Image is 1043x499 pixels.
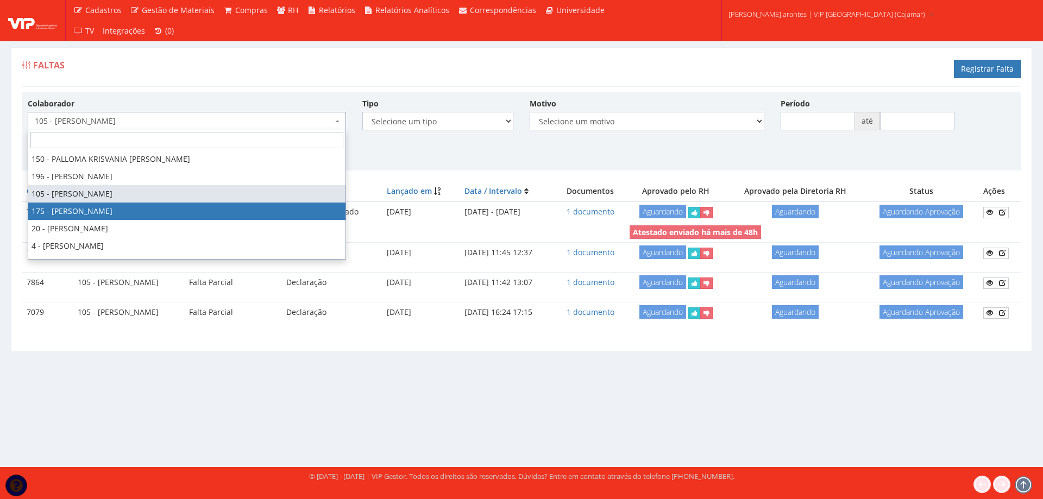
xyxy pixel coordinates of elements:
td: [DATE] 11:45 12:37 [460,243,555,263]
span: Compras [235,5,268,15]
a: 1 documento [567,247,614,257]
td: [DATE] 11:42 13:07 [460,273,555,293]
span: Aguardando [639,245,686,259]
th: Status [864,181,979,201]
span: Aguardando [639,205,686,218]
li: 168 - [PERSON_NAME] [28,255,345,272]
span: (0) [165,26,174,36]
label: Período [781,98,810,109]
a: Registrar Falta [954,60,1021,78]
td: [DATE] [382,302,460,323]
a: 1 documento [567,206,614,217]
th: Ações [979,181,1021,201]
a: Integrações [98,21,149,41]
a: 1 documento [567,277,614,287]
span: Cadastros [85,5,122,15]
th: Aprovado pelo RH [625,181,726,201]
a: TV [69,21,98,41]
li: 105 - [PERSON_NAME] [28,185,345,203]
td: 105 - [PERSON_NAME] [73,273,185,293]
td: 7864 [22,273,73,293]
td: 7930 [22,243,73,263]
span: Aguardando [639,275,686,289]
th: Documentos [555,181,625,201]
span: Relatórios Analíticos [375,5,449,15]
td: Falta Parcial [185,302,282,323]
span: 105 - PATRICIA SILVA OLIVEIRA [28,112,346,130]
span: Universidade [556,5,605,15]
span: 105 - PATRICIA SILVA OLIVEIRA [35,116,332,127]
td: [DATE] [382,273,460,293]
span: Aguardando Aprovação [879,245,963,259]
span: Aguardando [772,305,819,319]
td: Declaração [282,273,382,293]
label: Colaborador [28,98,74,109]
span: Aguardando Aprovação [879,305,963,319]
span: Aguardando Aprovação [879,275,963,289]
span: Correspondências [470,5,536,15]
td: 7976 [22,201,73,223]
span: Gestão de Materiais [142,5,215,15]
span: Aguardando [772,275,819,289]
span: Integrações [103,26,145,36]
li: 4 - [PERSON_NAME] [28,237,345,255]
span: Aguardando [772,205,819,218]
span: Aguardando [639,305,686,319]
img: logo [8,12,57,29]
li: 196 - [PERSON_NAME] [28,168,345,185]
td: [DATE] 16:24 17:15 [460,302,555,323]
span: Relatórios [319,5,355,15]
span: Aguardando [772,245,819,259]
a: Lançado em [387,186,432,196]
li: 20 - [PERSON_NAME] [28,220,345,237]
a: 1 documento [567,307,614,317]
li: 150 - PALLOMA KRISVANIA [PERSON_NAME] [28,150,345,168]
td: [DATE] [382,243,460,263]
a: Código [27,186,53,196]
td: [DATE] [382,201,460,223]
span: [PERSON_NAME].arantes | VIP [GEOGRAPHIC_DATA] (Cajamar) [728,9,925,20]
a: (0) [149,21,179,41]
td: Falta Parcial [185,273,282,293]
td: Declaração [282,302,382,323]
td: [DATE] - [DATE] [460,201,555,223]
span: TV [85,26,94,36]
span: RH [288,5,298,15]
td: 7079 [22,302,73,323]
span: até [855,112,880,130]
label: Tipo [362,98,379,109]
li: 175 - [PERSON_NAME] [28,203,345,220]
strong: Atestado enviado há mais de 48h [633,227,758,237]
a: Data / Intervalo [464,186,522,196]
label: Motivo [530,98,556,109]
th: Aprovado pela Diretoria RH [726,181,864,201]
td: 105 - [PERSON_NAME] [73,302,185,323]
span: Aguardando Aprovação [879,205,963,218]
div: © [DATE] - [DATE] | VIP Gestor. Todos os direitos são reservados. Dúvidas? Entre em contato atrav... [309,471,734,482]
span: Faltas [33,59,65,71]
